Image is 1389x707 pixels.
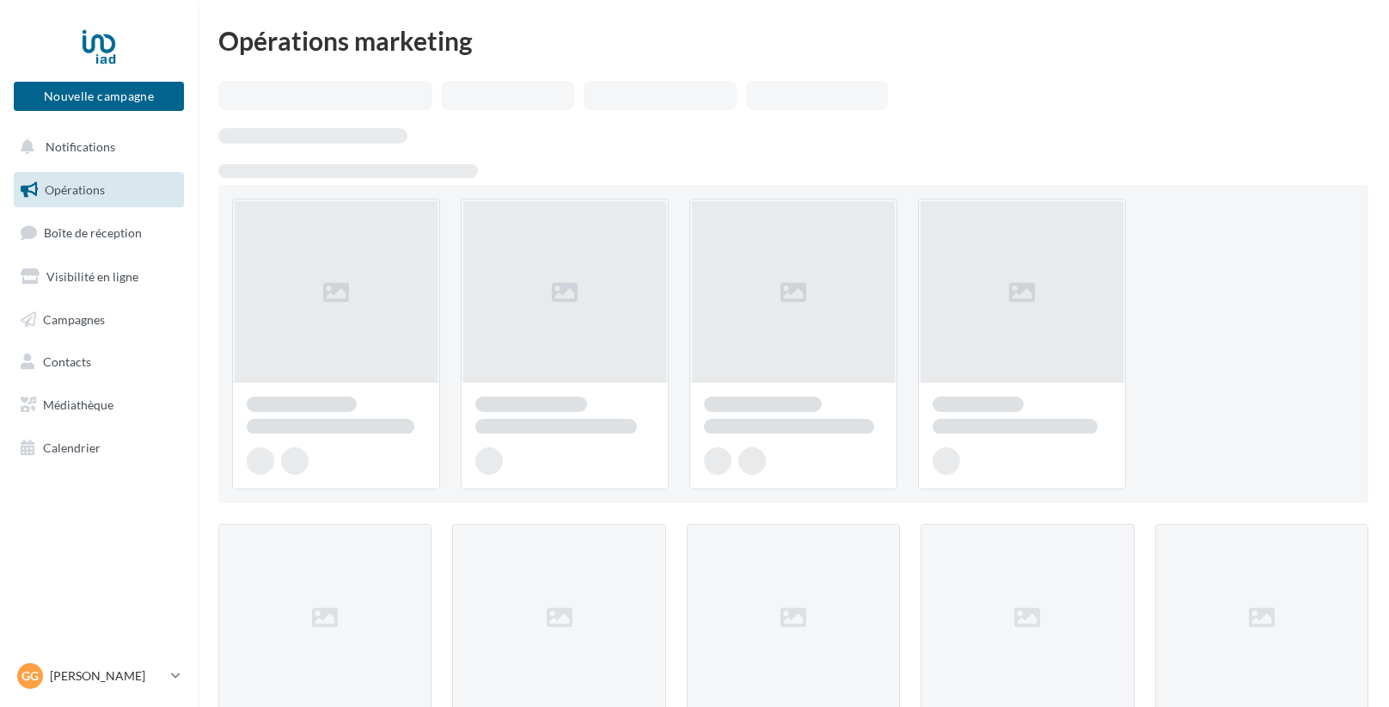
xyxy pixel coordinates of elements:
[10,344,187,380] a: Contacts
[43,440,101,455] span: Calendrier
[45,182,105,197] span: Opérations
[218,28,1368,53] div: Opérations marketing
[44,225,142,240] span: Boîte de réception
[10,259,187,295] a: Visibilité en ligne
[14,660,184,692] a: Gg [PERSON_NAME]
[46,139,115,154] span: Notifications
[10,129,181,165] button: Notifications
[21,667,39,685] span: Gg
[10,387,187,423] a: Médiathèque
[50,667,164,685] p: [PERSON_NAME]
[43,397,113,412] span: Médiathèque
[10,430,187,466] a: Calendrier
[14,82,184,111] button: Nouvelle campagne
[46,269,138,284] span: Visibilité en ligne
[43,354,91,369] span: Contacts
[10,302,187,338] a: Campagnes
[10,214,187,251] a: Boîte de réception
[10,172,187,208] a: Opérations
[43,311,105,326] span: Campagnes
